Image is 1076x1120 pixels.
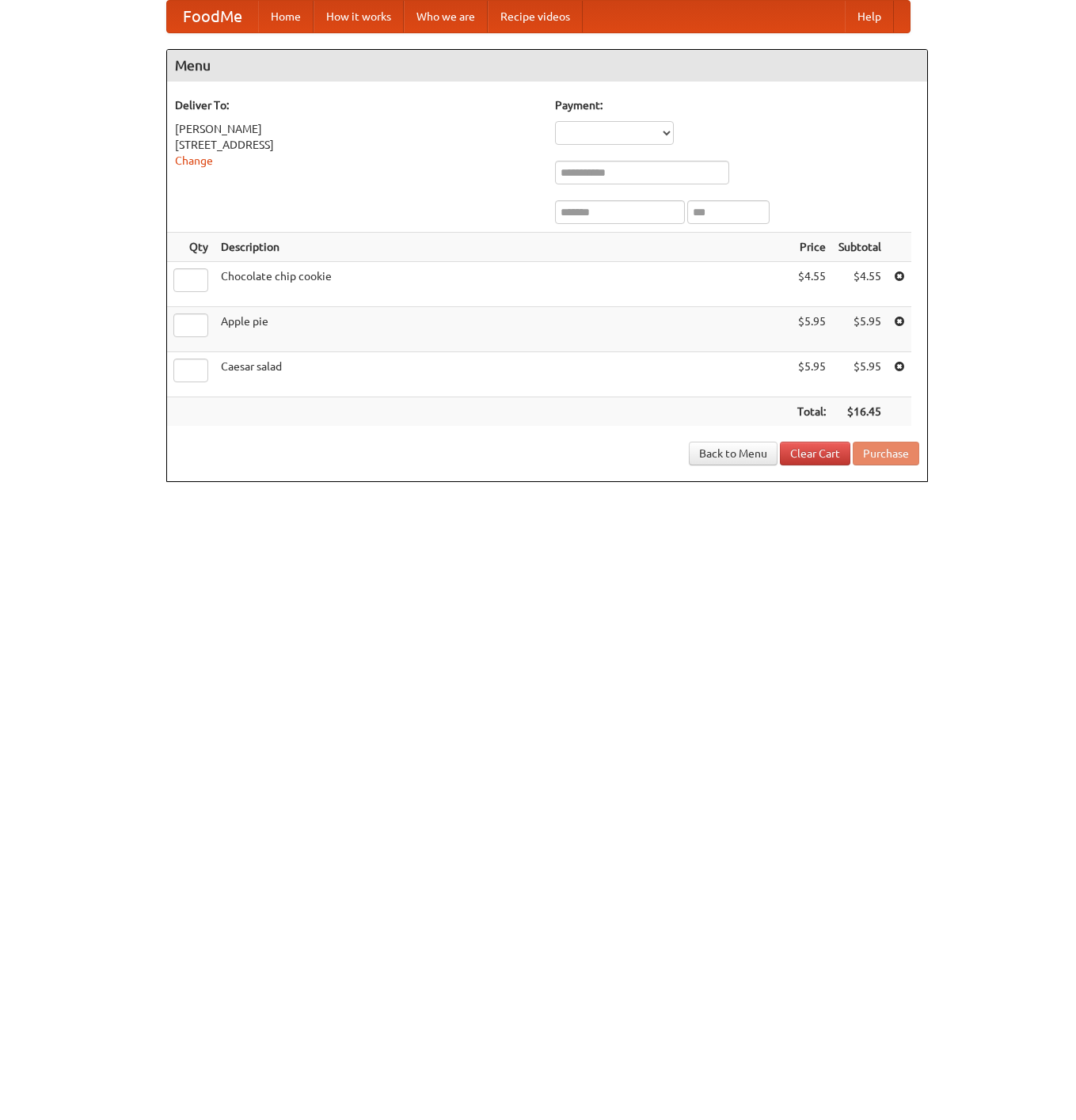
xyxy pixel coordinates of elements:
[791,233,832,262] th: Price
[215,233,791,262] th: Description
[167,1,258,32] a: FoodMe
[832,262,888,307] td: $4.55
[175,121,539,137] div: [PERSON_NAME]
[853,442,919,465] button: Purchase
[791,262,832,307] td: $4.55
[167,233,215,262] th: Qty
[488,1,583,32] a: Recipe videos
[215,307,791,352] td: Apple pie
[832,307,888,352] td: $5.95
[404,1,488,32] a: Who we are
[555,97,919,113] h5: Payment:
[314,1,404,32] a: How it works
[689,442,778,465] a: Back to Menu
[175,154,213,167] a: Change
[780,442,850,465] a: Clear Cart
[832,397,888,427] th: $16.45
[175,97,539,113] h5: Deliver To:
[167,50,927,82] h4: Menu
[791,397,832,427] th: Total:
[845,1,894,32] a: Help
[791,352,832,397] td: $5.95
[215,352,791,397] td: Caesar salad
[175,137,539,153] div: [STREET_ADDRESS]
[791,307,832,352] td: $5.95
[832,352,888,397] td: $5.95
[215,262,791,307] td: Chocolate chip cookie
[832,233,888,262] th: Subtotal
[258,1,314,32] a: Home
